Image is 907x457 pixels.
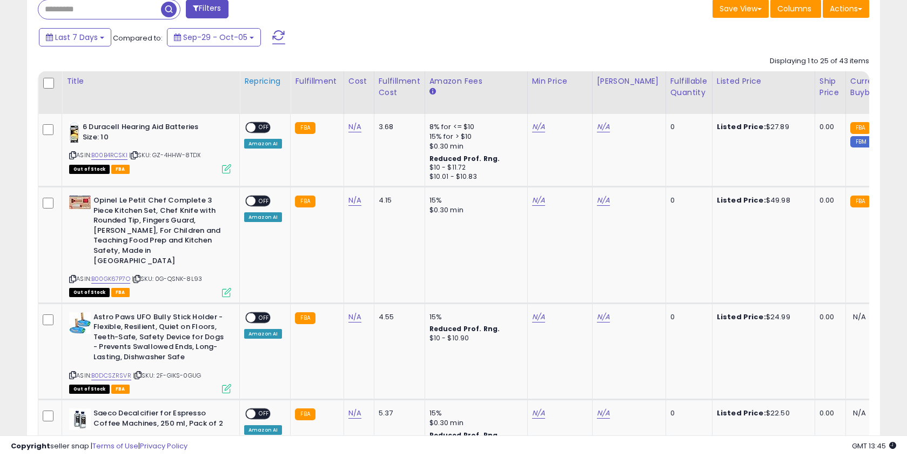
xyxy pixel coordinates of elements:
[819,196,837,205] div: 0.00
[532,122,545,132] a: N/A
[717,195,766,205] b: Listed Price:
[93,196,225,268] b: Opinel Le Petit Chef Complete 3 Piece Kitchen Set, Chef Knife with Rounded Tip, Fingers Guard, [P...
[295,122,315,134] small: FBA
[55,32,98,43] span: Last 7 Days
[91,151,127,160] a: B00B4RCSKI
[133,371,201,380] span: | SKU: 2F-GIKS-0GUG
[69,385,110,394] span: All listings that are currently out of stock and unavailable for purchase on Amazon
[429,132,519,142] div: 15% for > $10
[69,312,91,334] img: 4167yfGtDbL._SL40_.jpg
[348,195,361,206] a: N/A
[69,165,110,174] span: All listings that are currently out of stock and unavailable for purchase on Amazon
[379,312,416,322] div: 4.55
[348,122,361,132] a: N/A
[256,409,273,419] span: OFF
[853,408,866,418] span: N/A
[379,408,416,418] div: 5.37
[597,195,610,206] a: N/A
[348,76,369,87] div: Cost
[295,408,315,420] small: FBA
[256,123,273,132] span: OFF
[183,32,247,43] span: Sep-29 - Oct-05
[429,408,519,418] div: 15%
[256,197,273,206] span: OFF
[717,122,807,132] div: $27.89
[429,76,523,87] div: Amazon Fees
[348,408,361,419] a: N/A
[819,312,837,322] div: 0.00
[92,441,138,451] a: Terms of Use
[670,408,704,418] div: 0
[670,312,704,322] div: 0
[11,441,187,452] div: seller snap | |
[670,122,704,132] div: 0
[111,385,130,394] span: FBA
[111,165,130,174] span: FBA
[429,312,519,322] div: 15%
[429,163,519,172] div: $10 - $11.72
[717,76,810,87] div: Listed Price
[244,139,282,149] div: Amazon AI
[850,136,871,147] small: FBM
[256,313,273,322] span: OFF
[69,196,91,209] img: 41eOQPW12JL._SL40_.jpg
[429,87,436,97] small: Amazon Fees.
[244,212,282,222] div: Amazon AI
[597,312,610,322] a: N/A
[66,76,235,87] div: Title
[91,371,131,380] a: B0DCSZRSVR
[770,56,869,66] div: Displaying 1 to 25 of 43 items
[379,76,420,98] div: Fulfillment Cost
[129,151,200,159] span: | SKU: GZ-4HHW-8TDX
[348,312,361,322] a: N/A
[850,122,870,134] small: FBA
[717,408,766,418] b: Listed Price:
[69,196,231,296] div: ASIN:
[69,408,91,430] img: 413SM38eYLL._SL40_.jpg
[850,196,870,207] small: FBA
[819,408,837,418] div: 0.00
[717,408,807,418] div: $22.50
[93,408,225,431] b: Saeco Decalcifier for Espresso Coffee Machines, 250 ml, Pack of 2
[429,205,519,215] div: $0.30 min
[429,418,519,428] div: $0.30 min
[69,122,80,144] img: 417JnkyaQbL._SL40_.jpg
[532,195,545,206] a: N/A
[39,28,111,46] button: Last 7 Days
[93,312,225,365] b: Astro Paws UFO Bully Stick Holder - Flexible, Resilient, Quiet on Floors, Teeth-Safe, Safety Devi...
[717,122,766,132] b: Listed Price:
[140,441,187,451] a: Privacy Policy
[167,28,261,46] button: Sep-29 - Oct-05
[83,122,214,145] b: 6 Duracell Hearing Aid Batteries Size: 10
[244,76,286,87] div: Repricing
[850,76,906,98] div: Current Buybox Price
[69,288,110,297] span: All listings that are currently out of stock and unavailable for purchase on Amazon
[597,408,610,419] a: N/A
[597,122,610,132] a: N/A
[717,312,807,322] div: $24.99
[11,441,50,451] strong: Copyright
[111,288,130,297] span: FBA
[244,329,282,339] div: Amazon AI
[819,76,841,98] div: Ship Price
[429,122,519,132] div: 8% for <= $10
[853,312,866,322] span: N/A
[717,196,807,205] div: $49.98
[777,3,811,14] span: Columns
[670,196,704,205] div: 0
[69,312,231,392] div: ASIN:
[429,196,519,205] div: 15%
[379,122,416,132] div: 3.68
[819,122,837,132] div: 0.00
[532,408,545,419] a: N/A
[717,312,766,322] b: Listed Price:
[132,274,202,283] span: | SKU: 0G-QSNK-8L93
[670,76,708,98] div: Fulfillable Quantity
[532,312,545,322] a: N/A
[429,334,519,343] div: $10 - $10.90
[532,76,588,87] div: Min Price
[295,76,339,87] div: Fulfillment
[113,33,163,43] span: Compared to:
[295,312,315,324] small: FBA
[429,154,500,163] b: Reduced Prof. Rng.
